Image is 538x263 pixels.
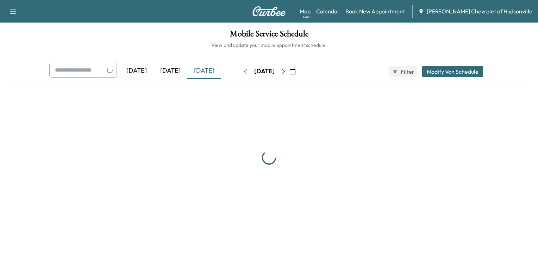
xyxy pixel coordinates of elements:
div: [DATE] [187,63,221,79]
div: [DATE] [154,63,187,79]
span: Filter [401,67,413,76]
h6: View and update your mobile appointment schedule. [7,42,531,49]
a: MapBeta [300,7,311,16]
div: [DATE] [254,67,275,76]
div: Beta [303,14,311,20]
div: [DATE] [120,63,154,79]
span: [PERSON_NAME] Chevrolet of Hudsonville [427,7,532,16]
button: Filter [389,66,417,77]
img: Curbee Logo [252,6,286,16]
a: Calendar [316,7,340,16]
h1: Mobile Service Schedule [7,30,531,42]
a: Book New Appointment [345,7,405,16]
button: Modify Van Schedule [422,66,483,77]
